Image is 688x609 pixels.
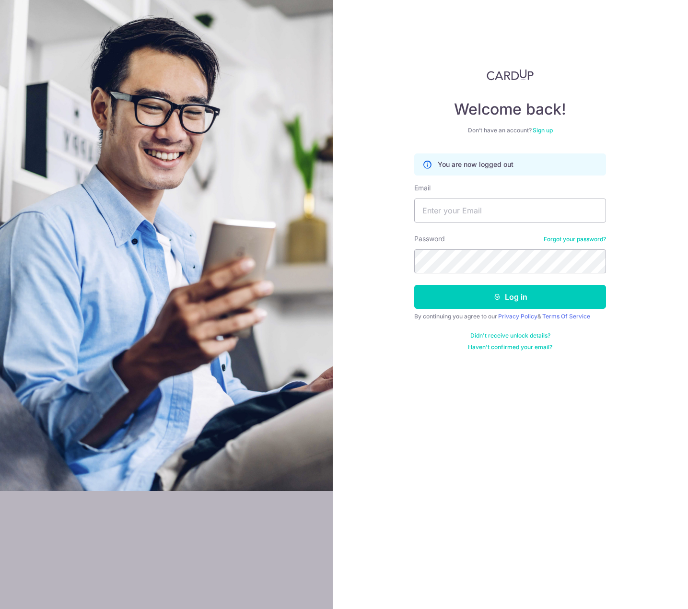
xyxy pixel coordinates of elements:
p: You are now logged out [438,160,513,169]
a: Haven't confirmed your email? [468,343,552,351]
label: Password [414,234,445,244]
a: Sign up [533,127,553,134]
h4: Welcome back! [414,100,606,119]
div: By continuing you agree to our & [414,313,606,320]
a: Terms Of Service [542,313,590,320]
img: CardUp Logo [487,69,534,81]
a: Privacy Policy [498,313,537,320]
label: Email [414,183,431,193]
div: Don’t have an account? [414,127,606,134]
input: Enter your Email [414,199,606,223]
a: Forgot your password? [544,235,606,243]
button: Log in [414,285,606,309]
a: Didn't receive unlock details? [470,332,550,340]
